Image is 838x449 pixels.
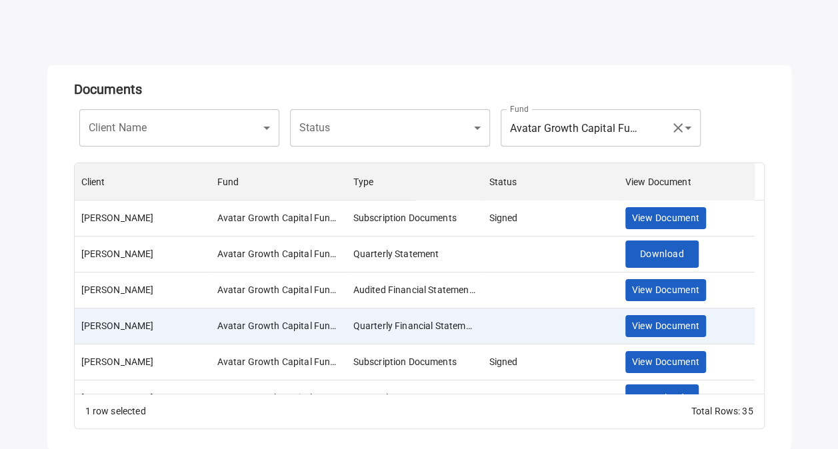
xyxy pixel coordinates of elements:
[691,404,753,418] div: Total Rows: 35
[640,390,684,406] span: Download
[489,163,517,201] div: Status
[211,163,347,201] div: Fund
[625,384,699,412] button: Download
[81,355,154,368] div: Girish Gaitonde
[625,315,707,337] button: View Document
[632,210,700,226] span: View Document
[510,103,528,115] label: Fund
[625,351,707,373] button: View Document
[632,282,700,298] span: View Document
[353,319,476,332] div: Quarterly Financial Statement
[625,279,707,301] button: View Document
[353,211,457,224] div: Subscription Documents
[489,355,518,368] div: Signed
[217,355,340,368] div: Avatar Growth Capital Fund I
[640,246,684,262] span: Download
[619,163,755,201] div: View Document
[353,247,439,260] div: Quarterly Statement
[483,163,619,201] div: Status
[217,211,340,224] div: Avatar Growth Capital Fund I
[625,163,691,201] div: View Document
[79,109,243,147] div: ​
[353,283,476,296] div: Audited Financial Statements
[625,207,707,229] button: View Document
[290,109,454,147] div: ​
[489,211,518,224] div: Signed
[217,163,239,201] div: Fund
[632,318,700,334] span: View Document
[81,163,105,201] div: Client
[81,283,154,296] div: Rupa Rajopadhye
[81,391,154,404] div: Girish Gaitonde
[85,404,146,418] div: 1 row selected
[217,319,340,332] div: Avatar Growth Capital Fund I
[353,355,457,368] div: Subscription Documents
[353,163,374,201] div: Type
[75,163,211,201] div: Client
[347,163,483,201] div: Type
[81,247,154,260] div: Rupa Rajopadhye
[217,391,340,404] div: Avatar Growth Capital Fund I
[81,211,154,224] div: Rupa Rajopadhye
[632,354,700,370] span: View Document
[353,391,439,404] div: Quarterly Statement
[74,81,765,97] h5: Documents
[217,247,340,260] div: Avatar Growth Capital Fund I
[625,240,699,268] button: Download
[217,283,340,296] div: Avatar Growth Capital Fund I
[81,319,154,332] div: Rupa Rajopadhye
[501,109,665,147] div: ​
